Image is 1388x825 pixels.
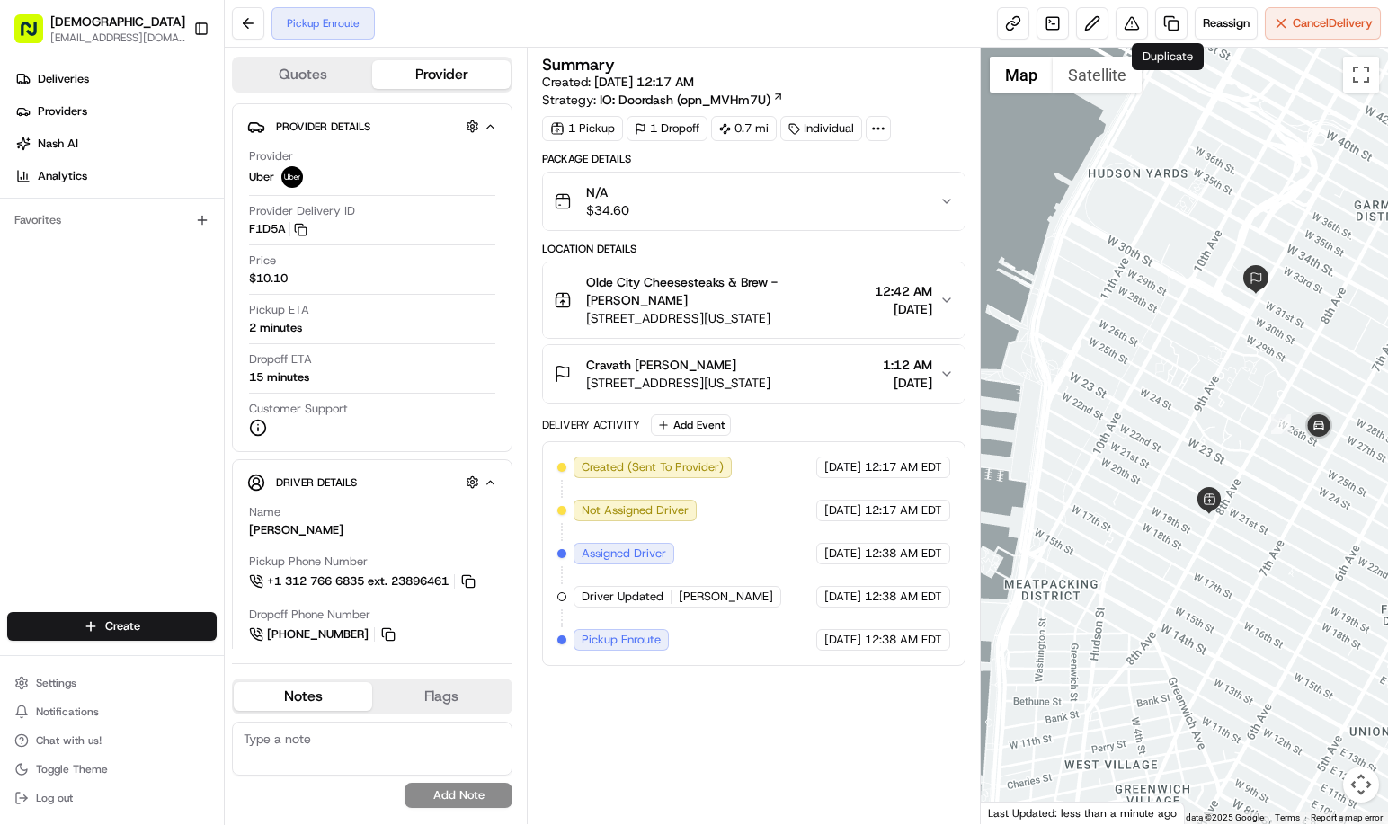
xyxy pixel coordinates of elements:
div: Strategy: [542,91,784,109]
span: [STREET_ADDRESS][US_STATE] [586,309,867,327]
div: 0.7 mi [711,116,777,141]
button: Start new chat [306,177,327,199]
span: API Documentation [170,261,289,279]
span: Created: [542,73,694,91]
button: Flags [372,682,511,711]
span: [DATE] [883,374,932,392]
div: 2 minutes [249,320,302,336]
button: Toggle fullscreen view [1343,57,1379,93]
span: Reassign [1203,15,1250,31]
a: Report a map error [1311,812,1383,822]
div: 1 Pickup [542,116,623,141]
span: N/A [586,183,629,201]
button: +1 312 766 6835 ext. 23896461 [249,572,478,591]
button: Cravath [PERSON_NAME][STREET_ADDRESS][US_STATE]1:12 AM[DATE] [543,345,965,403]
div: 1 Dropoff [627,116,707,141]
span: 1:12 AM [883,356,932,374]
span: Toggle Theme [36,762,108,776]
img: 1736555255976-a54dd68f-1ca7-489b-9aae-adbdc363a1c4 [18,172,50,204]
span: $34.60 [586,201,629,219]
button: Show satellite imagery [1053,57,1142,93]
div: Favorites [7,206,217,235]
span: Analytics [38,168,87,184]
h3: Summary [542,57,615,73]
span: Providers [38,103,87,120]
div: Individual [780,116,862,141]
span: Log out [36,791,73,805]
a: 💻API Documentation [145,253,296,286]
button: Driver Details [247,467,497,497]
button: Settings [7,670,217,696]
span: Chat with us! [36,733,102,748]
span: Created (Sent To Provider) [582,459,724,475]
button: Map camera controls [1343,767,1379,803]
span: [PHONE_NUMBER] [267,626,369,643]
span: Name [249,504,280,520]
div: Delivery Activity [542,418,640,432]
button: Show street map [990,57,1053,93]
span: Knowledge Base [36,261,138,279]
span: Provider Delivery ID [249,203,355,219]
p: Welcome 👋 [18,72,327,101]
button: Quotes [234,60,372,89]
a: Analytics [7,162,224,191]
span: Dropoff ETA [249,351,312,368]
button: F1D5A [249,221,307,237]
button: Notifications [7,699,217,724]
a: 📗Knowledge Base [11,253,145,286]
span: Cancel Delivery [1293,15,1373,31]
span: [DATE] 12:17 AM [594,74,694,90]
span: [STREET_ADDRESS][US_STATE] [586,374,770,392]
span: 12:17 AM EDT [865,459,942,475]
span: [DATE] [875,300,932,318]
div: [PERSON_NAME] [249,522,343,538]
div: 💻 [152,262,166,277]
span: [DATE] [824,632,861,648]
button: Create [7,612,217,641]
span: 12:42 AM [875,282,932,300]
a: Terms [1275,812,1300,822]
button: Log out [7,785,217,811]
div: 1 [1271,414,1291,434]
span: Notifications [36,705,99,719]
div: 📗 [18,262,32,277]
div: Last Updated: less than a minute ago [981,802,1185,824]
button: Provider Details [247,111,497,141]
a: IO: Doordash (opn_MVHm7U) [600,91,784,109]
span: Deliveries [38,71,89,87]
span: Provider [249,148,293,164]
button: [EMAIL_ADDRESS][DOMAIN_NAME] [50,31,185,45]
span: Dropoff Phone Number [249,607,370,623]
button: Provider [372,60,511,89]
img: Nash [18,18,54,54]
div: Start new chat [61,172,295,190]
button: Notes [234,682,372,711]
span: Pickup Phone Number [249,554,368,570]
span: Customer Support [249,401,348,417]
span: Olde City Cheesesteaks & Brew - [PERSON_NAME] [586,273,867,309]
span: Driver Updated [582,589,663,605]
span: Cravath [PERSON_NAME] [586,356,736,374]
span: Map data ©2025 Google [1166,812,1264,822]
div: 15 minutes [249,369,309,386]
button: [DEMOGRAPHIC_DATA][EMAIL_ADDRESS][DOMAIN_NAME] [7,7,186,50]
button: CancelDelivery [1265,7,1381,40]
span: [DEMOGRAPHIC_DATA] [50,13,185,31]
button: Add Event [651,414,731,436]
div: We're available if you need us! [61,190,227,204]
span: Nash AI [38,136,78,152]
span: Pylon [179,305,218,318]
span: Pickup Enroute [582,632,661,648]
span: Settings [36,676,76,690]
span: Provider Details [276,120,370,134]
span: [DATE] [824,502,861,519]
span: 12:17 AM EDT [865,502,942,519]
button: Reassign [1195,7,1258,40]
span: IO: Doordash (opn_MVHm7U) [600,91,770,109]
div: Location Details [542,242,965,256]
span: 12:38 AM EDT [865,632,942,648]
span: Uber [249,169,274,185]
span: +1 312 766 6835 ext. 23896461 [267,573,449,590]
span: Create [105,618,140,634]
